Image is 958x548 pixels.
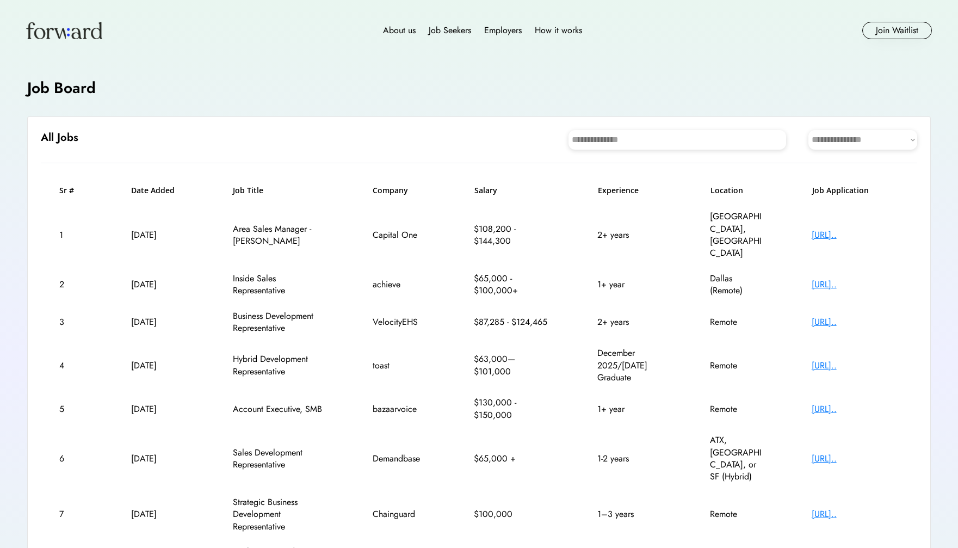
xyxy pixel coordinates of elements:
div: Sales Development Representative [233,447,325,471]
div: [GEOGRAPHIC_DATA], [GEOGRAPHIC_DATA] [710,211,764,260]
div: 1+ year [597,403,663,415]
div: [URL].. [812,229,899,241]
h6: Location [710,185,765,196]
div: 1-2 years [597,453,663,465]
div: About us [383,24,416,37]
div: Employers [484,24,522,37]
h6: Sr # [59,185,84,196]
img: Forward logo [26,22,102,39]
h6: Date Added [131,185,186,196]
div: $65,000 - $100,000+ [474,273,550,297]
div: Remote [710,360,764,372]
div: [DATE] [131,316,186,328]
h6: All Jobs [41,130,78,145]
div: 1 [59,229,84,241]
div: 3 [59,316,84,328]
div: Remote [710,508,764,520]
div: Remote [710,316,764,328]
div: $130,000 - $150,000 [474,397,550,421]
div: ATX, [GEOGRAPHIC_DATA], or SF (Hybrid) [710,434,764,483]
div: [DATE] [131,453,186,465]
div: [URL].. [812,403,899,415]
h6: Experience [598,185,663,196]
div: [URL].. [812,360,899,372]
div: Hybrid Development Representative [233,353,325,378]
div: How it works [535,24,582,37]
h6: Salary [474,185,551,196]
div: 7 [59,508,84,520]
h4: Job Board [27,77,96,98]
div: $108,200 - $144,300 [474,223,550,248]
div: 2+ years [597,229,663,241]
div: Area Sales Manager - [PERSON_NAME] [233,223,325,248]
div: $87,285 - $124,465 [474,316,550,328]
h6: Job Title [233,185,263,196]
div: [DATE] [131,229,186,241]
div: toast [373,360,427,372]
div: Business Development Representative [233,310,325,335]
div: 6 [59,453,84,465]
div: [URL].. [812,508,899,520]
div: December 2025/[DATE] Graduate [597,347,663,384]
div: Remote [710,403,764,415]
div: Demandbase [373,453,427,465]
div: 1+ year [597,279,663,291]
div: [DATE] [131,360,186,372]
div: Inside Sales Representative [233,273,325,297]
div: Job Seekers [429,24,471,37]
div: $63,000—$101,000 [474,353,550,378]
div: 5 [59,403,84,415]
button: Join Waitlist [862,22,932,39]
div: 1–3 years [597,508,663,520]
div: [URL].. [812,453,899,465]
div: [URL].. [812,316,899,328]
div: $100,000 [474,508,550,520]
div: achieve [373,279,427,291]
div: Capital One [373,229,427,241]
div: 4 [59,360,84,372]
div: 2 [59,279,84,291]
div: 2+ years [597,316,663,328]
h6: Job Application [812,185,899,196]
div: $65,000 + [474,453,550,465]
div: Strategic Business Development Representative [233,496,325,533]
h6: Company [373,185,427,196]
div: Chainguard [373,508,427,520]
div: [URL].. [812,279,899,291]
div: Account Executive, SMB [233,403,325,415]
div: [DATE] [131,508,186,520]
div: bazaarvoice [373,403,427,415]
div: Dallas (Remote) [710,273,764,297]
div: [DATE] [131,279,186,291]
div: VelocityEHS [373,316,427,328]
div: [DATE] [131,403,186,415]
